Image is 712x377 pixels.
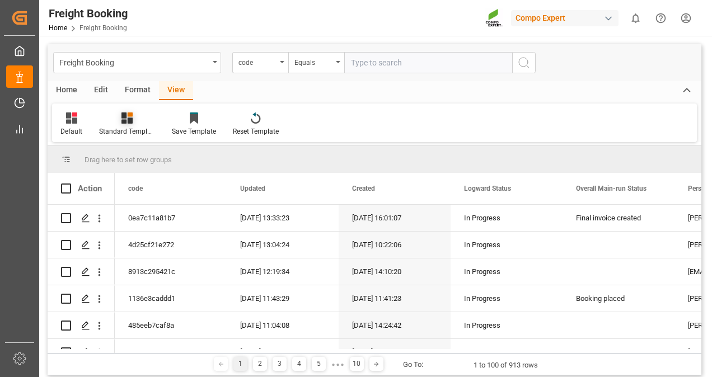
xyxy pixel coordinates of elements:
[485,8,503,28] img: Screenshot%202023-09-29%20at%2010.02.21.png_1712312052.png
[512,52,536,73] button: search button
[227,258,339,285] div: [DATE] 12:19:34
[344,52,512,73] input: Type to search
[116,81,159,100] div: Format
[339,285,451,312] div: [DATE] 11:41:23
[233,126,279,136] div: Reset Template
[85,155,172,164] span: Drag here to set row groups
[227,205,339,231] div: [DATE] 13:33:23
[48,81,86,100] div: Home
[464,313,549,338] div: In Progress
[227,339,339,365] div: [DATE] 10:58:27
[511,10,619,26] div: Compo Expert
[464,286,549,312] div: In Progress
[115,232,227,258] div: 4d25cf21e272
[48,232,115,258] div: Press SPACE to select this row.
[53,52,221,73] button: open menu
[253,357,267,371] div: 2
[339,205,451,231] div: [DATE] 16:01:07
[648,6,673,31] button: Help Center
[159,81,193,100] div: View
[474,360,538,371] div: 1 to 100 of 913 rows
[240,185,265,192] span: Updated
[339,232,451,258] div: [DATE] 10:22:06
[86,81,116,100] div: Edit
[232,52,288,73] button: open menu
[115,285,227,312] div: 1136e3caddd1
[60,126,82,136] div: Default
[48,339,115,366] div: Press SPACE to select this row.
[233,357,247,371] div: 1
[464,205,549,231] div: In Progress
[115,258,227,285] div: 8913c295421c
[576,205,661,231] div: Final invoice created
[115,205,227,231] div: 0ea7c11a81b7
[511,7,623,29] button: Compo Expert
[48,205,115,232] div: Press SPACE to select this row.
[576,185,647,192] span: Overall Main-run Status
[227,312,339,338] div: [DATE] 11:04:08
[464,340,549,365] div: In Progress
[238,55,277,68] div: code
[464,259,549,285] div: In Progress
[128,185,143,192] span: code
[464,232,549,258] div: In Progress
[294,55,332,68] div: Equals
[48,312,115,339] div: Press SPACE to select this row.
[403,359,423,370] div: Go To:
[48,285,115,312] div: Press SPACE to select this row.
[464,185,511,192] span: Logward Status
[292,357,306,371] div: 4
[288,52,344,73] button: open menu
[227,232,339,258] div: [DATE] 13:04:24
[115,312,227,338] div: 485eeb7caf8a
[227,285,339,312] div: [DATE] 11:43:29
[623,6,648,31] button: show 0 new notifications
[172,126,216,136] div: Save Template
[49,5,128,22] div: Freight Booking
[350,357,364,371] div: 10
[115,339,227,365] div: 92fda5f7de81
[339,258,451,285] div: [DATE] 14:10:20
[352,185,375,192] span: Created
[273,357,287,371] div: 3
[339,312,451,338] div: [DATE] 14:24:42
[331,360,344,369] div: ● ● ●
[49,24,67,32] a: Home
[99,126,155,136] div: Standard Templates
[312,357,326,371] div: 5
[576,286,661,312] div: Booking placed
[78,183,102,194] div: Action
[339,339,451,365] div: [DATE] 10:56:51
[48,258,115,285] div: Press SPACE to select this row.
[59,55,209,69] div: Freight Booking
